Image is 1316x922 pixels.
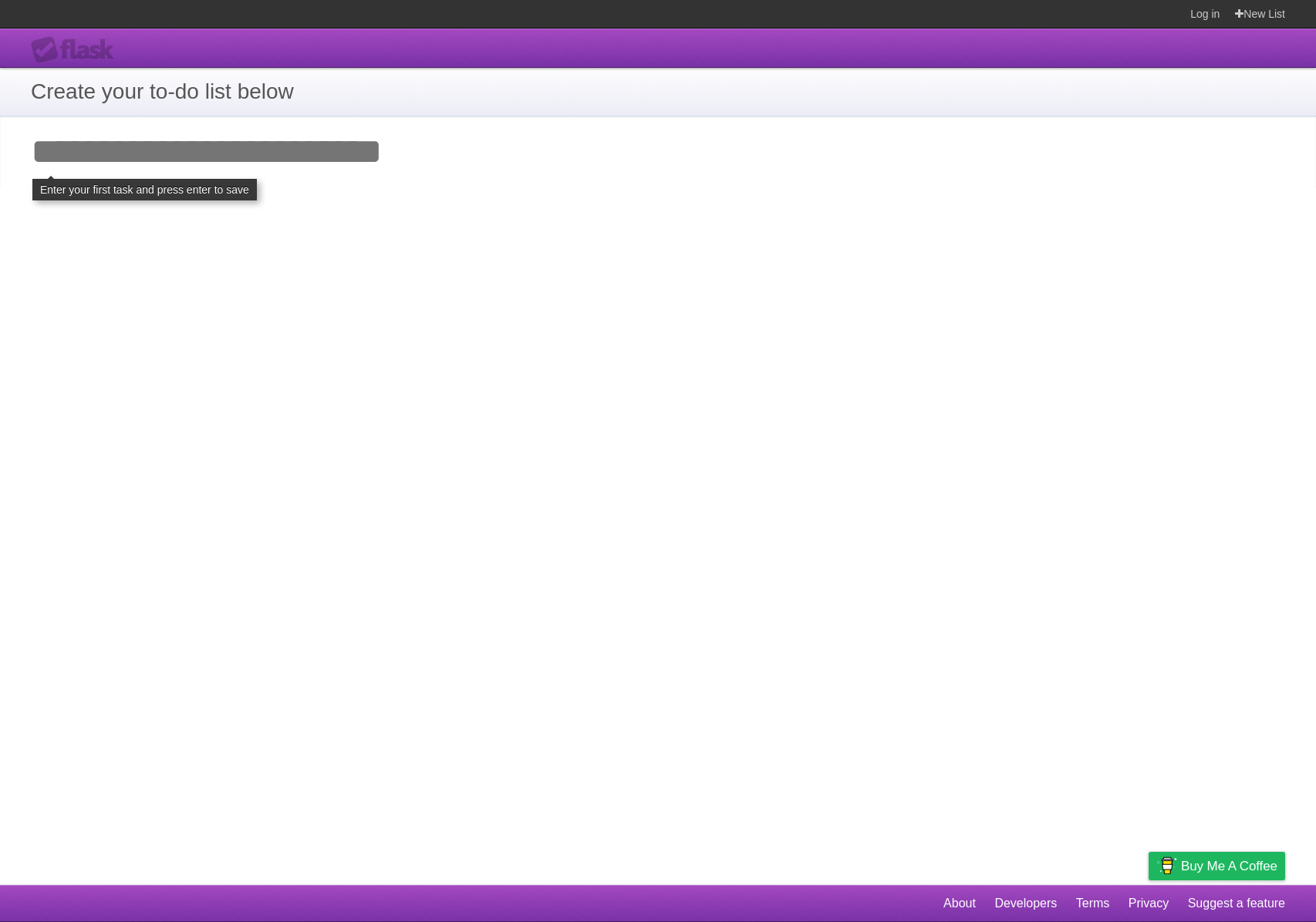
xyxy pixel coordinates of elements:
a: Suggest a feature [1188,889,1285,918]
img: Buy me a coffee [1156,853,1177,879]
h1: Create your to-do list below [31,76,1285,108]
a: Buy me a coffee [1149,852,1285,880]
a: About [943,889,976,918]
a: Developers [994,889,1057,918]
div: Flask [31,36,123,64]
a: Terms [1076,889,1110,918]
a: Privacy [1129,889,1169,918]
span: Buy me a coffee [1181,853,1277,880]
